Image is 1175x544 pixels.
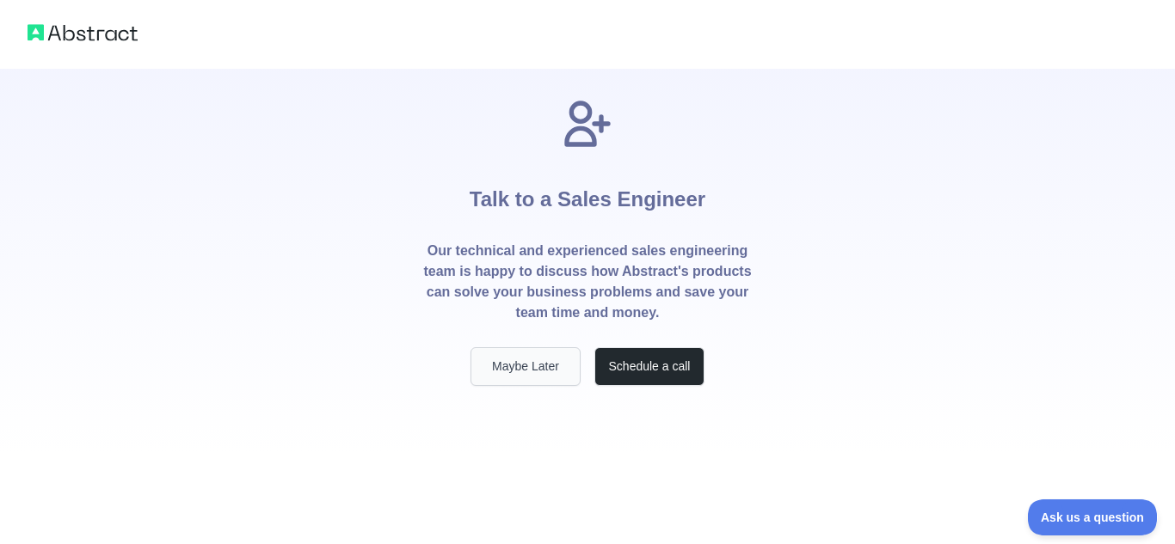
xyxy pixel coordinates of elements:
[470,151,705,241] h1: Talk to a Sales Engineer
[422,241,753,323] p: Our technical and experienced sales engineering team is happy to discuss how Abstract's products ...
[28,21,138,45] img: Abstract logo
[471,347,581,386] button: Maybe Later
[1028,499,1158,535] iframe: Toggle Customer Support
[594,347,704,386] button: Schedule a call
